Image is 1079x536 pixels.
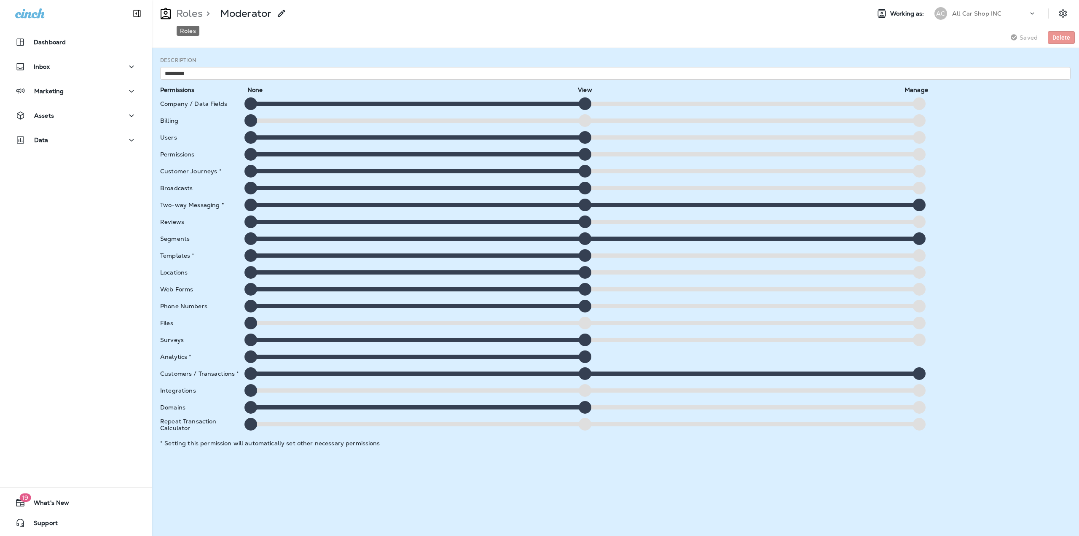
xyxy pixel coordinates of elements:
[19,493,31,502] span: 19
[25,499,69,509] span: What's New
[160,185,241,191] div: Broadcasts
[160,370,241,377] div: Customers / Transactions *
[25,520,58,530] span: Support
[8,107,143,124] button: Assets
[160,303,241,310] div: Phone Numbers
[173,7,203,20] p: Roles
[160,269,241,276] div: Locations
[160,86,195,94] strong: Permissions
[160,418,241,431] div: Repeat Transaction Calculator
[34,112,54,119] p: Assets
[934,7,947,20] div: AC
[1048,31,1075,44] button: Delete
[160,404,241,411] div: Domains
[34,137,48,143] p: Data
[160,100,241,107] div: Company / Data Fields
[8,58,143,75] button: Inbox
[160,440,1071,447] p: * Setting this permission will automatically set other necessary permissions
[8,83,143,100] button: Marketing
[220,7,271,20] p: Moderator
[160,235,241,242] div: Segments
[160,320,241,326] div: Files
[160,168,241,175] div: Customer Journeys *
[890,10,926,17] span: Working as:
[1020,34,1038,41] span: Saved
[8,494,143,511] button: 19What's New
[1052,35,1070,40] span: Delete
[34,88,64,94] p: Marketing
[160,286,241,293] div: Web Forms
[160,337,241,343] div: Surveys
[203,7,210,20] p: >
[177,26,199,36] div: Roles
[1055,6,1071,21] button: Settings
[160,202,241,208] div: Two-way Messaging *
[8,514,143,531] button: Support
[34,39,66,46] p: Dashboard
[244,86,266,93] div: None
[160,134,241,141] div: Users
[574,86,596,93] div: View
[8,132,143,148] button: Data
[952,10,1001,17] p: All Car Shop INC
[34,63,50,70] p: Inbox
[125,5,149,22] button: Collapse Sidebar
[8,34,143,51] button: Dashboard
[160,252,241,259] div: Templates *
[160,353,241,360] div: Analytics *
[160,387,241,394] div: Integrations
[160,117,241,124] div: Billing
[160,57,196,64] label: Description
[905,86,926,93] div: Manage
[160,218,241,225] div: Reviews
[160,151,241,158] div: Permissions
